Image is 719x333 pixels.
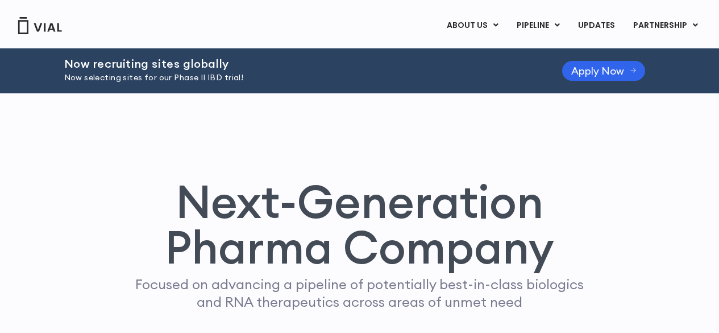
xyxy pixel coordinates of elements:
p: Now selecting sites for our Phase II IBD trial! [64,72,534,84]
a: PARTNERSHIPMenu Toggle [624,16,707,35]
a: UPDATES [569,16,624,35]
h2: Now recruiting sites globally [64,57,534,70]
img: Vial Logo [17,17,63,34]
a: PIPELINEMenu Toggle [508,16,568,35]
a: Apply Now [562,61,646,81]
h1: Next-Generation Pharma Company [114,179,606,270]
span: Apply Now [571,67,624,75]
a: ABOUT USMenu Toggle [438,16,507,35]
p: Focused on advancing a pipeline of potentially best-in-class biologics and RNA therapeutics acros... [131,276,589,311]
